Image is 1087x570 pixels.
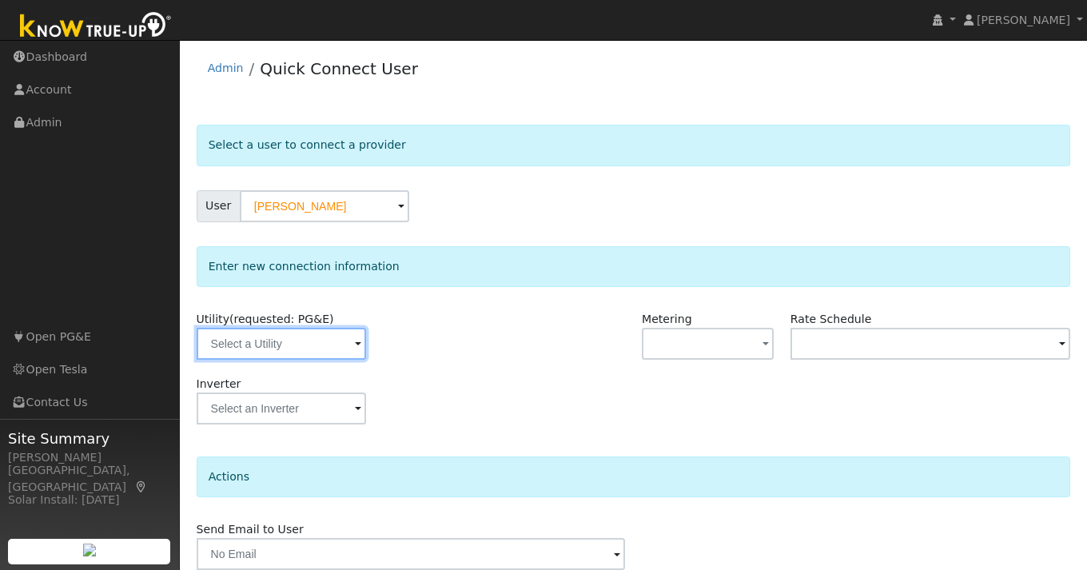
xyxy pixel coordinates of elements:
input: Select an Inverter [197,393,366,425]
span: User [197,190,241,222]
a: Admin [208,62,244,74]
img: Know True-Up [12,9,180,45]
input: Select a User [240,190,409,222]
div: Solar Install: [DATE] [8,492,171,508]
div: [GEOGRAPHIC_DATA], [GEOGRAPHIC_DATA] [8,462,171,496]
a: Quick Connect User [260,59,418,78]
input: Select a Utility [197,328,366,360]
label: Metering [642,311,692,328]
img: retrieve [83,544,96,556]
span: (requested: PG&E) [229,313,334,325]
div: Enter new connection information [197,246,1071,287]
label: Send Email to User [197,521,304,538]
span: Site Summary [8,428,171,449]
label: Inverter [197,376,241,393]
label: Utility [197,311,334,328]
div: Select a user to connect a provider [197,125,1071,165]
div: [PERSON_NAME] [8,449,171,466]
a: Map [134,480,149,493]
span: [PERSON_NAME] [977,14,1070,26]
input: No Email [197,538,625,570]
label: Rate Schedule [790,311,871,328]
div: Actions [197,456,1071,497]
